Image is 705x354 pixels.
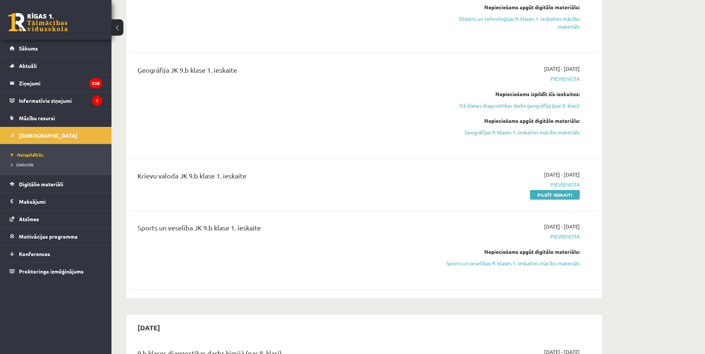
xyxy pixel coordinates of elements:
span: Konferences [19,250,50,257]
div: Ģeogrāfija JK 9.b klase 1. ieskaite [138,65,429,79]
div: Nepieciešams apgūt digitālo materiālu: [440,117,580,125]
a: Digitālie materiāli [10,176,102,193]
a: Proktoringa izmēģinājums [10,263,102,280]
legend: Informatīvie ziņojumi [19,92,102,109]
span: Aktuāli [19,62,37,69]
i: 338 [89,78,102,88]
span: [DATE] - [DATE] [544,171,580,178]
a: Konferences [10,245,102,262]
a: Mācību resursi [10,109,102,127]
span: Pievienota [440,75,580,83]
a: Maksājumi [10,193,102,210]
i: 1 [92,96,102,106]
a: Rīgas 1. Tālmācības vidusskola [8,13,68,32]
div: Nepieciešams apgūt digitālo materiālu: [440,248,580,256]
span: Mācību resursi [19,115,55,121]
span: Neizpildītās [11,152,43,158]
span: Pievienota [440,181,580,189]
a: Aktuāli [10,57,102,74]
div: Sports un veselība JK 9.b klase 1. ieskaite [138,223,429,236]
a: Ģeogrāfijas 9. klases 1. ieskaites mācību materiāls [440,128,580,136]
a: Atzīmes [10,210,102,227]
h2: [DATE] [130,319,168,336]
span: Proktoringa izmēģinājums [19,268,84,275]
legend: Ziņojumi [19,75,102,92]
a: Ziņojumi338 [10,75,102,92]
legend: Maksājumi [19,193,102,210]
a: Informatīvie ziņojumi1 [10,92,102,109]
a: Motivācijas programma [10,228,102,245]
span: [DEMOGRAPHIC_DATA] [19,132,77,139]
a: Izlabotās [11,161,104,168]
span: Sākums [19,45,38,52]
span: Izlabotās [11,161,33,167]
span: [DATE] - [DATE] [544,223,580,230]
div: Nepieciešams apgūt digitālo materiālu: [440,3,580,11]
a: [DEMOGRAPHIC_DATA] [10,127,102,144]
a: Pildīt ieskaiti [530,190,580,200]
div: Nepieciešams izpildīt šīs ieskaites: [440,90,580,98]
a: Sākums [10,40,102,57]
a: 9.b klases diagnostikas darbs ģeogrāfijā (par 8. klasi) [440,102,580,109]
span: Atzīmes [19,216,39,222]
span: Pievienota [440,233,580,240]
a: Dizains un tehnoloģijas 9. klases 1. ieskaites mācību materiāls [440,15,580,30]
span: [DATE] - [DATE] [544,65,580,73]
a: Sports un veselības 9. klases 1. ieskaites mācību materiāls [440,259,580,267]
a: Neizpildītās [11,151,104,158]
span: Motivācijas programma [19,233,78,240]
span: Digitālie materiāli [19,181,63,187]
div: Krievu valoda JK 9.b klase 1. ieskaite [138,171,429,184]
